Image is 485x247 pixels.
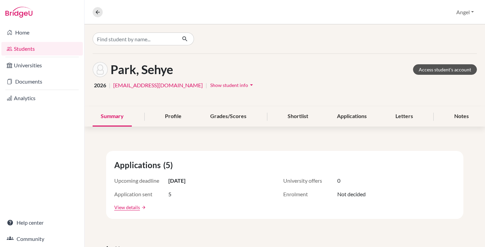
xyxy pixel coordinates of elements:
[337,190,366,198] span: Not decided
[280,107,316,127] div: Shortlist
[93,107,132,127] div: Summary
[1,75,83,88] a: Documents
[1,42,83,55] a: Students
[210,80,255,90] button: Show student infoarrow_drop_down
[94,81,106,89] span: 2026
[114,190,168,198] span: Application sent
[283,177,337,185] span: University offers
[114,159,163,171] span: Applications
[93,32,176,45] input: Find student by name...
[109,81,111,89] span: |
[446,107,477,127] div: Notes
[1,216,83,229] a: Help center
[5,7,32,18] img: Bridge-U
[168,177,186,185] span: [DATE]
[113,81,203,89] a: [EMAIL_ADDRESS][DOMAIN_NAME]
[93,62,108,77] img: Sehye Park's avatar
[1,26,83,39] a: Home
[111,62,173,77] h1: Park, Sehye
[453,6,477,19] button: Angel
[114,177,168,185] span: Upcoming deadline
[205,81,207,89] span: |
[163,159,175,171] span: (5)
[210,82,248,88] span: Show student info
[1,91,83,105] a: Analytics
[329,107,375,127] div: Applications
[337,177,340,185] span: 0
[202,107,254,127] div: Grades/Scores
[157,107,190,127] div: Profile
[140,205,146,210] a: arrow_forward
[413,64,477,75] a: Access student's account
[168,190,171,198] span: 5
[1,232,83,246] a: Community
[387,107,421,127] div: Letters
[1,59,83,72] a: Universities
[248,82,255,88] i: arrow_drop_down
[283,190,337,198] span: Enrolment
[114,204,140,211] a: View details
